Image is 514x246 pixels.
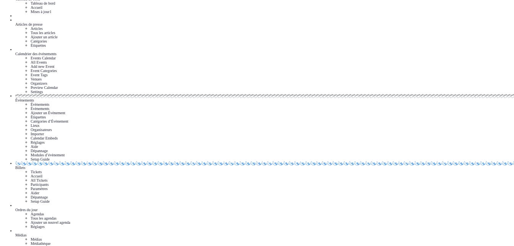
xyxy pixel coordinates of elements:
[31,10,49,14] font: Mises à jour
[31,216,57,220] a: Tous les agendas
[15,52,514,56] div: Calendrier des événements
[31,119,69,123] a: Catégories d’Évènement
[31,69,57,73] a: Event Categories
[31,195,48,199] a: Dépannage
[15,208,514,212] div: Ordres du jour
[31,107,49,111] a: Évènements
[31,60,47,64] a: All Events
[31,77,42,81] a: Venues
[31,56,514,60] li: Events Calendar
[15,233,514,237] div: Médias
[31,43,46,48] a: Étiquettes
[15,18,514,26] a: Articles de presse
[31,111,65,115] a: Ajouter un Évènement
[31,90,43,94] a: Settings
[31,199,50,203] a: Setup Guide
[31,153,65,157] a: Modules d’évènement
[31,128,52,132] a: Organisateurs
[31,31,55,35] a: Tous les articles
[15,229,514,237] a: Médias
[31,64,54,69] a: Add new Event
[15,161,514,170] a: Billets
[31,157,50,161] a: Setup Guide
[31,35,58,39] a: Ajouter un article
[31,178,47,182] a: All Tickets
[31,144,38,149] a: Aide
[31,237,514,241] li: Médias
[31,174,42,178] a: Accueil
[31,136,58,140] a: Calendar Embeds
[15,203,514,212] a: Ordres du jour
[31,39,47,43] a: Catégories
[31,132,44,136] a: Importer
[31,26,514,31] li: Articles
[31,187,47,191] a: Paramètres
[15,48,514,56] a: Calendrier des événements
[31,182,49,187] a: Participants
[31,5,42,10] a: Accueil
[31,220,70,225] a: Ajouter un nouvel agenda
[31,102,514,107] li: Évènements
[31,85,58,90] a: Preview Calendar
[31,123,39,128] a: Lieux
[31,10,51,14] a: Mises à jour1
[31,1,514,5] li: Tableau de bord
[31,212,514,216] li: Agendas
[31,73,47,77] a: Event Tags
[49,10,51,14] span: 1
[31,115,46,119] a: Étiquettes
[31,149,48,153] a: Dépannage
[31,81,47,85] a: Organizers
[15,94,514,102] a: Évènements
[31,225,45,229] a: Réglages
[31,170,514,174] li: Tickets
[31,140,45,144] a: Réglages
[15,22,514,26] div: Articles de presse
[31,191,39,195] a: Aider
[15,166,514,170] div: Billets
[31,241,51,246] a: Médiathèque
[15,98,514,102] div: Évènements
